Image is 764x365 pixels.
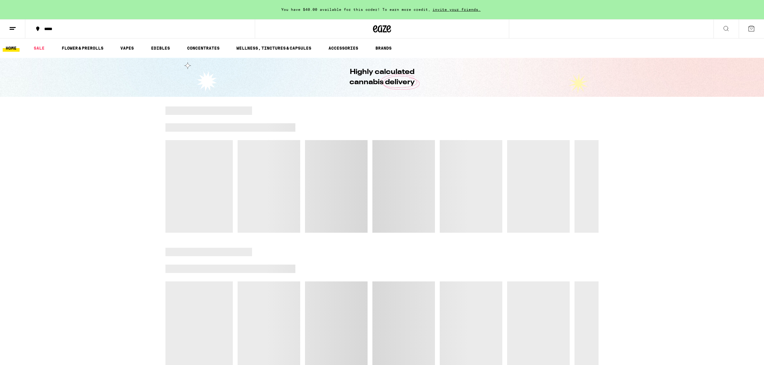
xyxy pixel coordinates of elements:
[430,8,483,11] span: invite your friends.
[281,8,430,11] span: You have $40.00 available for this order! To earn more credit,
[184,44,223,52] a: CONCENTRATES
[372,44,395,52] a: BRANDS
[233,44,314,52] a: WELLNESS, TINCTURES & CAPSULES
[148,44,173,52] a: EDIBLES
[325,44,361,52] a: ACCESSORIES
[59,44,106,52] a: FLOWER & PREROLLS
[31,44,48,52] a: SALE
[332,67,432,87] h1: Highly calculated cannabis delivery
[3,44,20,52] a: HOME
[117,44,137,52] a: VAPES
